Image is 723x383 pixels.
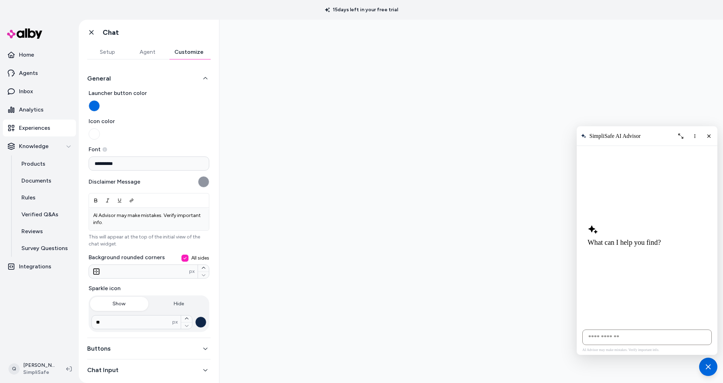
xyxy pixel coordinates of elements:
[19,69,38,77] p: Agents
[87,365,211,375] button: Chat Input
[150,297,208,311] button: Hide
[23,362,55,369] p: [PERSON_NAME]
[181,255,188,262] button: All sides
[21,244,68,253] p: Survey Questions
[103,28,119,37] h1: Chat
[14,223,76,240] a: Reviews
[167,45,211,59] button: Customize
[21,177,51,185] p: Documents
[3,258,76,275] a: Integrations
[87,74,211,83] button: General
[3,101,76,118] a: Analytics
[19,262,51,271] p: Integrations
[189,268,195,275] span: px
[21,193,36,202] p: Rules
[126,194,137,207] button: Link
[19,124,50,132] p: Experiences
[191,255,209,262] span: All sides
[3,65,76,82] a: Agents
[89,100,100,111] button: Launcher button color
[127,45,167,59] button: Agent
[3,83,76,100] a: Inbox
[3,138,76,155] button: Knowledge
[89,284,209,293] label: Sparkle icon
[19,51,34,59] p: Home
[3,46,76,63] a: Home
[21,210,58,219] p: Verified Q&As
[89,234,209,248] p: This will appear at the top of the initial view of the chat widget.
[4,358,60,380] button: Q[PERSON_NAME]SimpliSafe
[89,253,209,262] label: Background rounded corners
[90,194,102,207] button: Bold (Ctrl+B)
[114,194,126,207] button: Underline (Ctrl+I)
[21,227,43,236] p: Reviews
[19,106,44,114] p: Analytics
[19,87,33,96] p: Inbox
[89,178,140,186] label: Disclaimer Message
[87,45,127,59] button: Setup
[14,206,76,223] a: Verified Q&As
[87,89,211,332] div: General
[21,160,45,168] p: Products
[19,142,49,151] p: Knowledge
[14,172,76,189] a: Documents
[87,344,211,353] button: Buttons
[89,89,209,97] span: Launcher button color
[102,194,114,207] button: Italic (Ctrl+U)
[90,297,148,311] button: Show
[14,240,76,257] a: Survey Questions
[89,117,209,126] span: Icon color
[89,145,209,154] label: Font
[93,212,205,226] p: AI Advisor may make mistakes. Verify important info.
[7,28,42,39] img: alby Logo
[14,155,76,172] a: Products
[321,6,402,13] p: 15 days left in your free trial
[89,128,100,140] button: Icon color
[172,319,178,326] span: px
[23,369,55,376] span: SimpliSafe
[3,120,76,136] a: Experiences
[14,189,76,206] a: Rules
[8,363,20,375] span: Q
